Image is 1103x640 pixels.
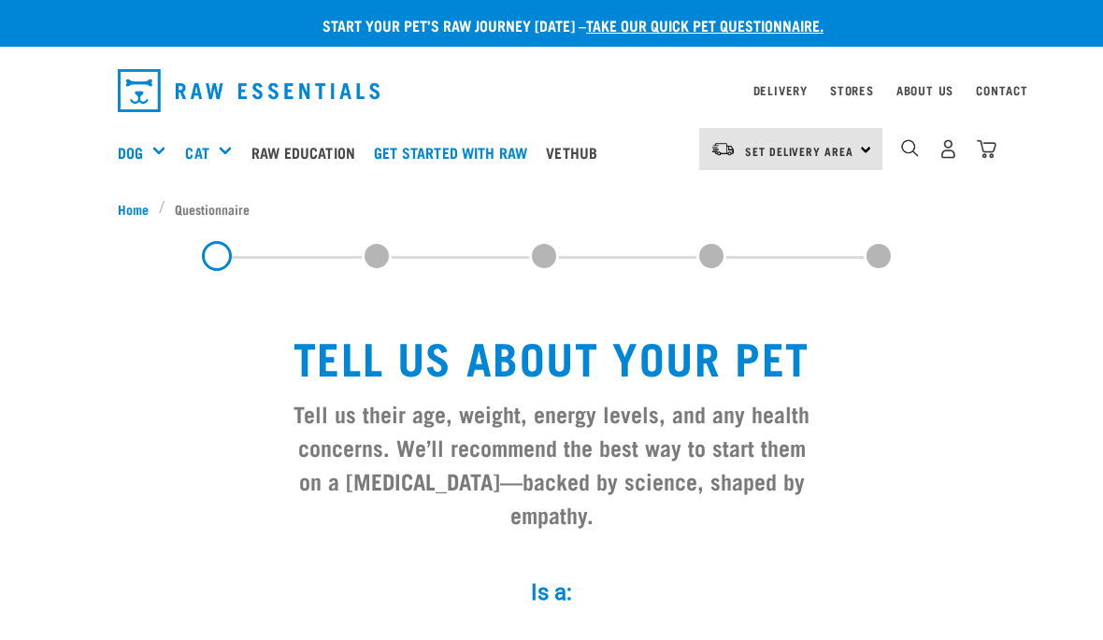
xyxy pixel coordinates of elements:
span: Home [118,199,149,219]
img: home-icon-1@2x.png [901,139,919,157]
h3: Tell us their age, weight, energy levels, and any health concerns. We’ll recommend the best way t... [286,396,817,531]
a: Contact [976,87,1028,93]
img: van-moving.png [710,141,736,158]
span: Set Delivery Area [745,148,853,154]
img: user.png [938,139,958,159]
a: Cat [185,141,208,164]
a: Stores [830,87,874,93]
h1: Tell us about your pet [286,331,817,381]
a: Delivery [753,87,808,93]
label: Is a: [271,576,832,609]
a: Vethub [541,115,611,190]
img: Raw Essentials Logo [118,69,380,112]
a: Raw Education [247,115,369,190]
a: About Us [896,87,953,93]
a: Get started with Raw [369,115,541,190]
img: home-icon@2x.png [977,139,996,159]
a: take our quick pet questionnaire. [586,21,824,29]
nav: dropdown navigation [103,62,1000,120]
nav: breadcrumbs [118,199,985,219]
a: Dog [118,141,143,164]
a: Home [118,199,159,219]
